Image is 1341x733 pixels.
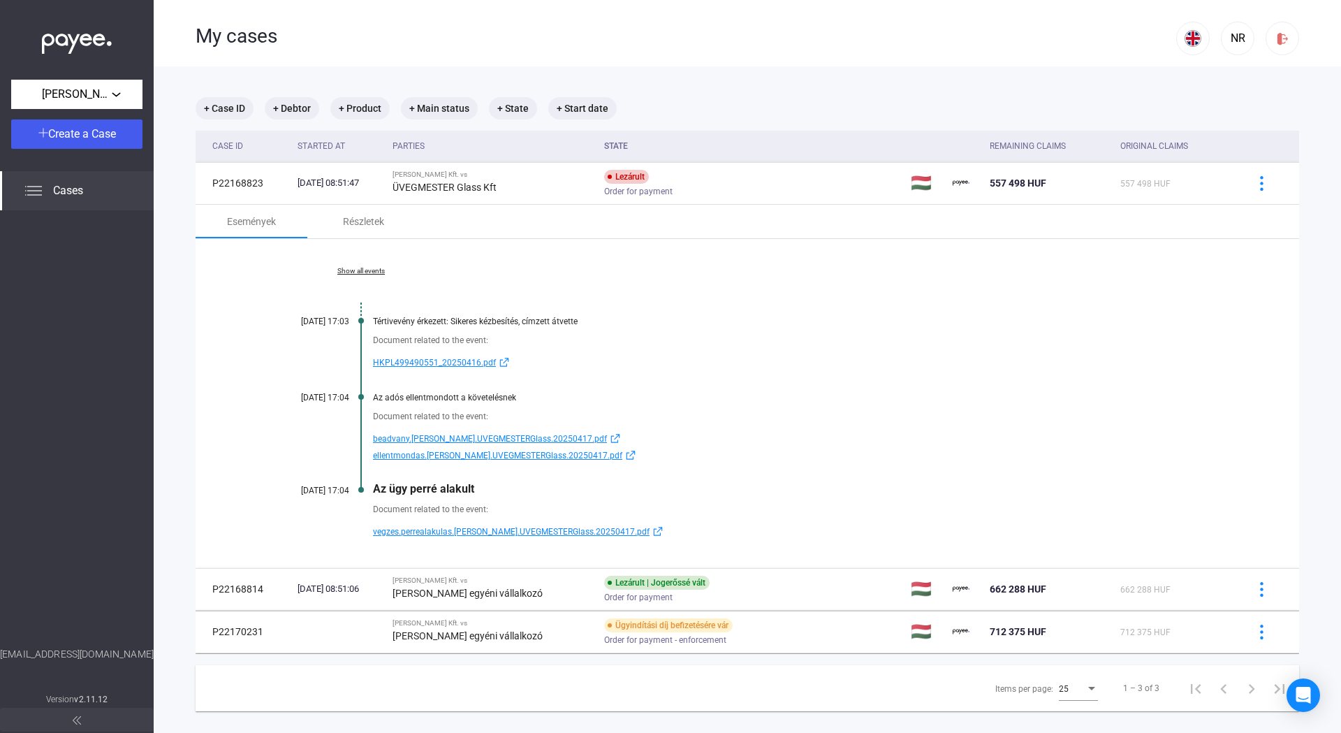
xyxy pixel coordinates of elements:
[1176,22,1210,55] button: EN
[1247,574,1276,604] button: more-blue
[1123,680,1159,697] div: 1 – 3 of 3
[905,611,947,653] td: 🇭🇺
[604,576,710,590] div: Lezárult | Jogerőssé vált
[196,162,292,204] td: P22168823
[196,568,292,610] td: P22168814
[373,502,1229,516] div: Document related to the event:
[990,138,1109,154] div: Remaining Claims
[990,626,1046,637] span: 712 375 HUF
[373,354,496,371] span: HKPL499490551_20250416.pdf
[607,433,624,444] img: external-link-blue
[401,97,478,119] mat-chip: + Main status
[1254,582,1269,597] img: more-blue
[1238,674,1266,702] button: Next page
[990,583,1046,595] span: 662 288 HUF
[25,182,42,199] img: list.svg
[1182,674,1210,702] button: First page
[990,138,1066,154] div: Remaining Claims
[604,170,649,184] div: Lezárult
[212,138,243,154] div: Case ID
[298,176,381,190] div: [DATE] 08:51:47
[298,138,345,154] div: Started at
[227,213,276,230] div: Események
[905,162,947,204] td: 🇭🇺
[196,611,292,653] td: P22170231
[393,138,425,154] div: Parties
[42,26,112,55] img: white-payee-white-dot.svg
[265,317,349,326] div: [DATE] 17:03
[74,695,108,704] strong: v2.11.12
[48,127,116,140] span: Create a Case
[212,138,286,154] div: Case ID
[330,97,390,119] mat-chip: + Product
[373,430,607,447] span: beadvany.[PERSON_NAME].UVEGMESTERGlass.20250417.pdf
[11,80,142,109] button: [PERSON_NAME] Kft.
[1221,22,1254,55] button: NR
[42,86,112,103] span: [PERSON_NAME] Kft.
[604,183,673,200] span: Order for payment
[373,523,650,540] span: vegzes.perrealakulas.[PERSON_NAME].UVEGMESTERGlass.20250417.pdf
[1247,168,1276,198] button: more-blue
[1120,138,1229,154] div: Original Claims
[373,393,1229,402] div: Az adós ellentmondott a követelésnek
[265,97,319,119] mat-chip: + Debtor
[604,618,733,632] div: Ügyindítási díj befizetésére vár
[1120,138,1188,154] div: Original Claims
[73,716,81,725] img: arrow-double-left-grey.svg
[1254,176,1269,191] img: more-blue
[373,354,1229,371] a: HKPL499490551_20250416.pdfexternal-link-blue
[196,24,1176,48] div: My cases
[905,568,947,610] td: 🇭🇺
[953,175,969,191] img: payee-logo
[1210,674,1238,702] button: Previous page
[496,357,513,368] img: external-link-blue
[1120,179,1171,189] span: 557 498 HUF
[1254,625,1269,639] img: more-blue
[11,119,142,149] button: Create a Case
[393,138,593,154] div: Parties
[265,393,349,402] div: [DATE] 17:04
[1120,585,1171,595] span: 662 288 HUF
[650,526,666,537] img: external-link-blue
[604,589,673,606] span: Order for payment
[995,681,1053,697] div: Items per page:
[1287,678,1320,712] div: Open Intercom Messenger
[1275,31,1290,46] img: logout-red
[953,581,969,597] img: payee-logo
[990,177,1046,189] span: 557 498 HUF
[548,97,617,119] mat-chip: + Start date
[373,482,1229,495] div: Az ügy perré alakult
[393,182,497,193] strong: ÜVEGMESTER Glass Kft
[1266,22,1299,55] button: logout-red
[373,523,1229,540] a: vegzes.perrealakulas.[PERSON_NAME].UVEGMESTERGlass.20250417.pdfexternal-link-blue
[373,430,1229,447] a: beadvany.[PERSON_NAME].UVEGMESTERGlass.20250417.pdfexternal-link-blue
[373,333,1229,347] div: Document related to the event:
[373,317,1229,326] div: Tértivevény érkezett: Sikeres kézbesítés, címzett átvette
[622,450,639,460] img: external-link-blue
[343,213,384,230] div: Részletek
[53,182,83,199] span: Cases
[1185,30,1201,47] img: EN
[1059,684,1069,694] span: 25
[373,409,1229,423] div: Document related to the event:
[38,128,48,138] img: plus-white.svg
[489,97,537,119] mat-chip: + State
[1120,627,1171,637] span: 712 375 HUF
[373,447,1229,464] a: ellentmondas.[PERSON_NAME].UVEGMESTERGlass.20250417.pdfexternal-link-blue
[298,582,381,596] div: [DATE] 08:51:06
[1226,30,1250,47] div: NR
[393,630,543,641] strong: [PERSON_NAME] egyéni vállalkozó
[373,447,622,464] span: ellentmondas.[PERSON_NAME].UVEGMESTERGlass.20250417.pdf
[393,170,593,179] div: [PERSON_NAME] Kft. vs
[196,97,254,119] mat-chip: + Case ID
[393,588,543,599] strong: [PERSON_NAME] egyéni vállalkozó
[393,619,593,627] div: [PERSON_NAME] Kft. vs
[298,138,381,154] div: Started at
[1059,680,1098,697] mat-select: Items per page:
[265,486,349,495] div: [DATE] 17:04
[265,267,457,275] a: Show all events
[393,576,593,585] div: [PERSON_NAME] Kft. vs
[604,632,726,648] span: Order for payment - enforcement
[1266,674,1294,702] button: Last page
[599,131,905,162] th: State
